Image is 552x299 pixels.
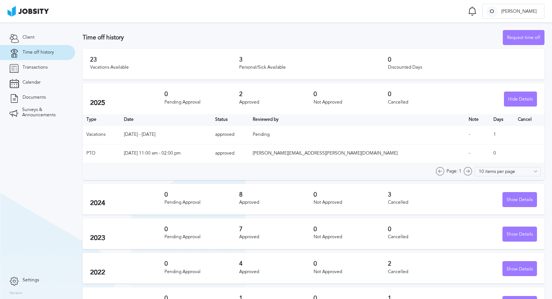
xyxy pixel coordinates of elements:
span: - [469,150,470,156]
span: [PERSON_NAME] [498,9,540,14]
div: Approved [239,234,314,240]
div: Not Approved [314,234,388,240]
div: Vacations Available [90,65,239,70]
td: approved [211,125,249,144]
div: Cancelled [388,234,462,240]
button: Show Details [502,192,537,207]
div: Discounted Days [388,65,537,70]
h3: Time off history [83,34,503,41]
button: O[PERSON_NAME] [482,4,544,19]
div: O [486,6,498,17]
div: Not Approved [314,100,388,105]
img: ab4bad089aa723f57921c736e9817d99.png [8,6,49,17]
h3: 0 [314,260,388,267]
span: Time off history [23,50,54,55]
h3: 8 [239,191,314,198]
h3: 3 [388,191,462,198]
td: PTO [83,144,120,163]
td: Vacations [83,125,120,144]
td: [DATE] - [DATE] [120,125,211,144]
th: Toggle SortBy [249,114,465,125]
th: Toggle SortBy [465,114,490,125]
th: Cancel [514,114,544,125]
div: Approved [239,200,314,205]
div: Cancelled [388,200,462,205]
h3: 0 [314,191,388,198]
button: Show Details [502,227,537,242]
td: approved [211,144,249,163]
h3: 3 [239,56,388,63]
h3: 23 [90,56,239,63]
td: [DATE] 11:00 am - 02:00 pm [120,144,211,163]
span: Settings [23,278,39,283]
span: Page: 1 [446,169,462,174]
div: Cancelled [388,269,462,275]
h3: 7 [239,226,314,233]
span: Pending [253,132,270,137]
th: Toggle SortBy [211,114,249,125]
h3: 0 [388,226,462,233]
h3: 0 [164,226,239,233]
div: Approved [239,269,314,275]
div: Pending Approval [164,234,239,240]
h3: 2 [388,260,462,267]
h2: 2023 [90,234,164,242]
h3: 0 [314,226,388,233]
div: Pending Approval [164,269,239,275]
th: Toggle SortBy [120,114,211,125]
button: Show Details [502,261,537,276]
div: Approved [239,100,314,105]
div: Show Details [503,261,537,276]
h3: 2 [239,91,314,98]
label: Version: [9,291,23,296]
span: - [469,132,470,137]
span: [PERSON_NAME][EMAIL_ADDRESS][PERSON_NAME][DOMAIN_NAME] [253,150,398,156]
h3: 0 [164,260,239,267]
span: Client [23,35,35,40]
div: Pending Approval [164,200,239,205]
div: Show Details [503,192,537,207]
button: Hide Details [504,92,537,107]
h2: 2025 [90,99,164,107]
td: 1 [490,125,514,144]
div: Cancelled [388,100,462,105]
span: Calendar [23,80,41,85]
h3: 0 [388,91,462,98]
div: Hide Details [504,92,537,107]
button: Request time off [503,30,544,45]
div: Not Approved [314,200,388,205]
h3: 4 [239,260,314,267]
div: Pending Approval [164,100,239,105]
h2: 2022 [90,269,164,276]
h3: 0 [314,91,388,98]
span: Documents [23,95,46,100]
div: Not Approved [314,269,388,275]
h3: 0 [388,56,537,63]
h3: 0 [164,91,239,98]
td: 0 [490,144,514,163]
div: Request time off [503,30,544,45]
span: Surveys & Announcements [22,107,66,118]
h3: 0 [164,191,239,198]
th: Type [83,114,120,125]
h2: 2024 [90,199,164,207]
div: Personal/Sick Available [239,65,388,70]
span: Transactions [23,65,48,70]
th: Days [490,114,514,125]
